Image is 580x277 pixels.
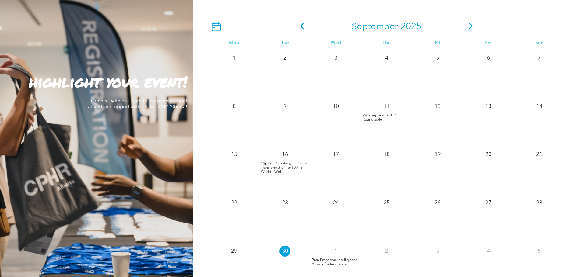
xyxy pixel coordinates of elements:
p: 29 [229,246,240,257]
div: Fri [412,40,463,46]
p: 8 [229,101,240,112]
span: 12pm [261,161,271,166]
p: 2 [279,53,290,64]
p: 5 [534,246,545,257]
span: Connect with our team to learn more about advertising opportunities with CPHR Alberta! [88,99,187,109]
span: 9am [312,258,319,262]
p: 4 [381,53,392,64]
p: 5 [432,53,443,64]
span: September [352,22,398,31]
p: 15 [229,149,240,160]
p: 26 [432,197,443,208]
p: 3 [432,246,443,257]
p: 30 [279,246,290,257]
p: 12 [432,101,443,112]
p: 1 [229,53,240,64]
p: 23 [279,197,290,208]
div: Wed [310,40,361,46]
p: 21 [534,149,545,160]
span: 9am [363,113,370,118]
div: Mon [209,40,259,46]
p: 3 [330,53,341,64]
p: 22 [229,197,240,208]
p: 11 [381,101,392,112]
p: 4 [483,246,494,257]
p: 19 [432,149,443,160]
div: Thu [361,40,412,46]
p: 25 [381,197,392,208]
p: 27 [483,197,494,208]
p: 14 [534,101,545,112]
p: 24 [330,197,341,208]
p: 20 [483,149,494,160]
div: Sat [463,40,514,46]
div: Tue [259,40,310,46]
p: 10 [330,101,341,112]
p: 6 [483,53,494,64]
p: 13 [483,101,494,112]
p: 17 [330,149,341,160]
p: 9 [279,101,290,112]
strong: highlight your event! [29,71,187,92]
p: 2 [381,246,392,257]
p: 7 [534,53,545,64]
p: 1 [330,246,341,257]
span: HR Strategy in Digital Transformation for [DATE] World - Webinar [261,162,308,174]
span: 2025 [401,22,421,31]
p: 18 [381,149,392,160]
span: Emotional Intelligence & Tools for Resilience [312,258,357,266]
div: Sun [514,40,565,46]
span: September HR Roundtable [363,114,396,122]
p: 28 [534,197,545,208]
p: 16 [279,149,290,160]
